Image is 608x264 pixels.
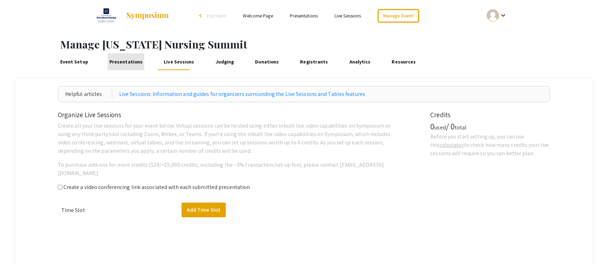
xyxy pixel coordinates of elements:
[126,12,169,20] img: Symposium by ForagerOne
[243,13,273,19] a: Welcome Page
[60,38,608,51] h1: Manage [US_STATE] Nursing Summit
[254,53,280,70] a: Donations
[93,7,170,24] a: Nevada Nursing Summit
[499,11,507,20] mat-icon: Expand account dropdown
[299,53,330,70] a: Registrants
[58,183,550,191] form: Create a video conferencing link associated with each submitted presentation
[390,53,417,70] a: Resources
[199,14,203,18] div: arrow_back_ios
[58,111,402,119] h2: Organize Live Sessions
[182,203,226,217] button: Add Time Slot
[334,13,361,19] a: Live Sessions
[430,133,550,158] p: Before you start setting up, you can use this to check how many credits your live sessions will r...
[290,13,318,19] a: Presentations
[58,122,402,155] p: Create all your live sessions for your event below. Virtual sessions can be hosted using either i...
[434,124,446,131] span: used
[65,90,112,98] div: Helpful articles
[93,7,119,24] img: Nevada Nursing Summit
[58,203,88,218] p: Time Slot
[479,8,515,23] button: Expand account dropdown
[378,9,419,23] a: Manage Event
[455,124,467,131] span: total
[440,141,464,149] span: calculator
[162,53,196,70] a: Live Sessions
[430,111,550,119] h2: Credits
[108,53,144,70] a: Presentations
[119,90,365,98] a: Live Sessions: Information and guides for organizers surrounding the Live Sessions and Tables fea...
[58,161,402,178] p: To purchase add-ons for more credits ($29/+25,000 credits, excluding the ~3% transaction/set-up f...
[59,53,90,70] a: Event Setup
[214,53,235,70] a: Judging
[207,13,226,19] span: Exit Event
[348,53,372,70] a: Analytics
[5,233,30,259] iframe: Chat
[430,120,550,133] p: 0 / 0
